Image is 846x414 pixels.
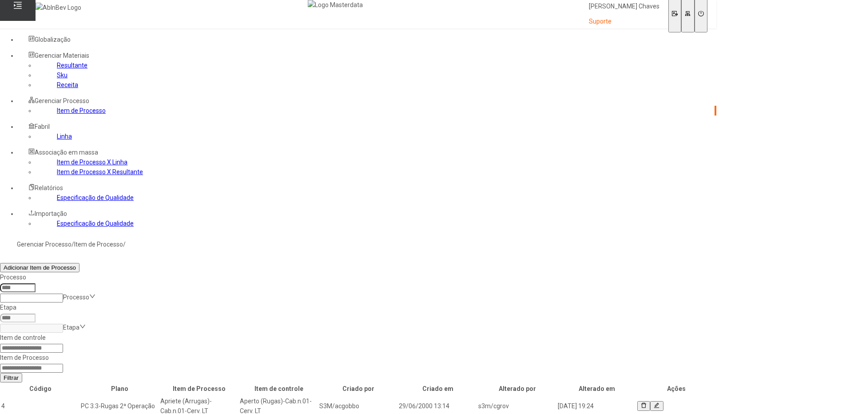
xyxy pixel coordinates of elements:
[57,168,143,175] a: Item de Processo X Resultante
[160,383,238,394] th: Item de Processo
[123,241,126,248] nz-breadcrumb-separator: /
[57,159,127,166] a: Item de Processo X Linha
[478,383,556,394] th: Alterado por
[4,374,19,381] span: Filtrar
[63,324,79,331] nz-select-placeholder: Etapa
[557,383,636,394] th: Alterado em
[17,241,71,248] a: Gerenciar Processo
[1,383,79,394] th: Código
[589,17,659,26] p: Suporte
[35,184,63,191] span: Relatórios
[35,36,71,43] span: Globalização
[57,81,78,88] a: Receita
[35,52,89,59] span: Gerenciar Materiais
[35,210,67,217] span: Importação
[80,383,159,394] th: Plano
[57,62,87,69] a: Resultante
[239,383,318,394] th: Item de controle
[35,149,98,156] span: Associação em massa
[398,383,477,394] th: Criado em
[637,383,715,394] th: Ações
[74,241,123,248] a: Item de Processo
[589,2,659,11] p: [PERSON_NAME] Chaves
[35,123,50,130] span: Fabril
[57,133,72,140] a: Linha
[319,383,397,394] th: Criado por
[4,264,76,271] span: Adicionar Item de Processo
[57,72,68,79] a: Sku
[71,241,74,248] nz-breadcrumb-separator: /
[57,194,134,201] a: Especificação de Qualidade
[57,107,106,114] a: Item de Processo
[57,220,134,227] a: Especificação de Qualidade
[36,3,81,12] img: AbInBev Logo
[35,97,89,104] span: Gerenciar Processo
[63,294,89,301] nz-select-placeholder: Processo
